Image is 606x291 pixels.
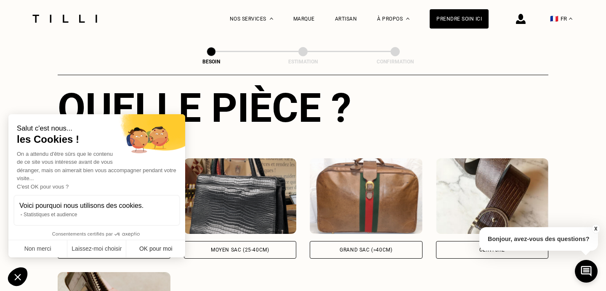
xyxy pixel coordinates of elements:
[169,59,253,65] div: Besoin
[436,158,549,234] img: Tilli retouche votre Ceinture
[569,18,572,20] img: menu déroulant
[184,158,297,234] img: Tilli retouche votre Moyen sac (25-40cm)
[340,247,392,252] div: Grand sac (>40cm)
[270,18,273,20] img: Menu déroulant
[58,84,548,131] div: Quelle pièce ?
[479,227,598,251] p: Bonjour, avez-vous des questions?
[591,224,600,233] button: X
[516,14,526,24] img: icône connexion
[261,59,345,65] div: Estimation
[550,15,558,23] span: 🇫🇷
[430,9,489,29] a: Prendre soin ici
[293,16,315,22] a: Marque
[353,59,437,65] div: Confirmation
[211,247,269,252] div: Moyen sac (25-40cm)
[335,16,357,22] a: Artisan
[406,18,409,20] img: Menu déroulant à propos
[310,158,423,234] img: Tilli retouche votre Grand sac (>40cm)
[29,15,100,23] img: Logo du service de couturière Tilli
